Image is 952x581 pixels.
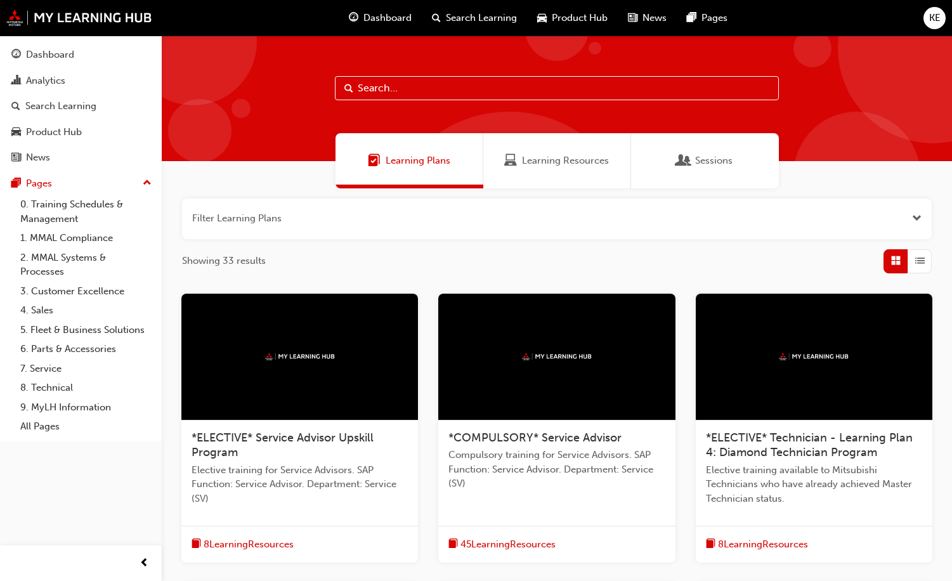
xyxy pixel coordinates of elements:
span: Elective training for Service Advisors. SAP Function: Service Advisor. Department: Service (SV) [192,463,408,506]
span: Compulsory training for Service Advisors. SAP Function: Service Advisor. Department: Service (SV) [448,448,665,491]
button: book-icon8LearningResources [192,537,294,552]
span: chart-icon [11,75,21,87]
span: 8 Learning Resources [718,537,808,552]
div: News [26,150,50,165]
span: book-icon [192,537,201,552]
a: 9. MyLH Information [15,398,157,417]
span: Learning Plans [368,153,381,168]
span: Search [344,81,353,96]
span: Sessions [677,153,690,168]
a: Search Learning [5,95,157,118]
a: search-iconSearch Learning [422,5,527,31]
span: KE [929,11,941,25]
span: Dashboard [363,11,412,25]
span: pages-icon [687,10,696,26]
div: Pages [26,176,52,191]
span: car-icon [537,10,547,26]
button: Pages [5,172,157,195]
span: Learning Resources [522,153,609,168]
a: News [5,146,157,169]
span: book-icon [448,537,458,552]
span: news-icon [628,10,637,26]
span: search-icon [432,10,441,26]
span: prev-icon [140,556,149,571]
img: mmal [6,10,152,26]
span: book-icon [706,537,715,552]
span: Grid [891,254,901,268]
a: Learning PlansLearning Plans [336,133,483,188]
a: 4. Sales [15,301,157,320]
span: Product Hub [552,11,608,25]
a: car-iconProduct Hub [527,5,618,31]
img: mmal [779,353,849,361]
div: Analytics [26,74,65,88]
button: book-icon8LearningResources [706,537,808,552]
div: Search Learning [25,99,96,114]
span: Search Learning [446,11,517,25]
a: 2. MMAL Systems & Processes [15,248,157,282]
a: Analytics [5,69,157,93]
a: Product Hub [5,121,157,144]
a: All Pages [15,417,157,436]
span: *ELECTIVE* Technician - Learning Plan 4: Diamond Technician Program [706,431,913,460]
img: mmal [522,353,592,361]
a: 8. Technical [15,378,157,398]
a: SessionsSessions [631,133,779,188]
span: news-icon [11,152,21,164]
span: News [642,11,667,25]
div: Dashboard [26,48,74,62]
button: Open the filter [912,211,922,226]
a: pages-iconPages [677,5,738,31]
span: *COMPULSORY* Service Advisor [448,431,622,445]
span: Sessions [695,153,733,168]
a: 7. Service [15,359,157,379]
span: Pages [701,11,727,25]
span: List [915,254,925,268]
span: guage-icon [11,49,21,61]
a: Learning ResourcesLearning Resources [483,133,631,188]
a: mmal*COMPULSORY* Service AdvisorCompulsory training for Service Advisors. SAP Function: Service A... [438,294,675,563]
a: 6. Parts & Accessories [15,339,157,359]
span: up-icon [143,175,152,192]
div: Product Hub [26,125,82,140]
a: 1. MMAL Compliance [15,228,157,248]
a: Dashboard [5,43,157,67]
span: Showing 33 results [182,254,266,268]
a: guage-iconDashboard [339,5,422,31]
span: pages-icon [11,178,21,190]
span: 45 Learning Resources [460,537,556,552]
span: *ELECTIVE* Service Advisor Upskill Program [192,431,374,460]
span: Learning Plans [386,153,450,168]
span: search-icon [11,101,20,112]
a: mmal*ELECTIVE* Technician - Learning Plan 4: Diamond Technician ProgramElective training availabl... [696,294,932,563]
a: news-iconNews [618,5,677,31]
span: Elective training available to Mitsubishi Technicians who have already achieved Master Technician... [706,463,922,506]
span: car-icon [11,127,21,138]
input: Search... [335,76,779,100]
a: 3. Customer Excellence [15,282,157,301]
button: KE [923,7,946,29]
img: mmal [265,353,335,361]
button: DashboardAnalyticsSearch LearningProduct HubNews [5,41,157,172]
a: 5. Fleet & Business Solutions [15,320,157,340]
a: mmal*ELECTIVE* Service Advisor Upskill ProgramElective training for Service Advisors. SAP Functio... [181,294,418,563]
button: book-icon45LearningResources [448,537,556,552]
span: Learning Resources [504,153,517,168]
span: 8 Learning Resources [204,537,294,552]
a: 0. Training Schedules & Management [15,195,157,228]
span: guage-icon [349,10,358,26]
